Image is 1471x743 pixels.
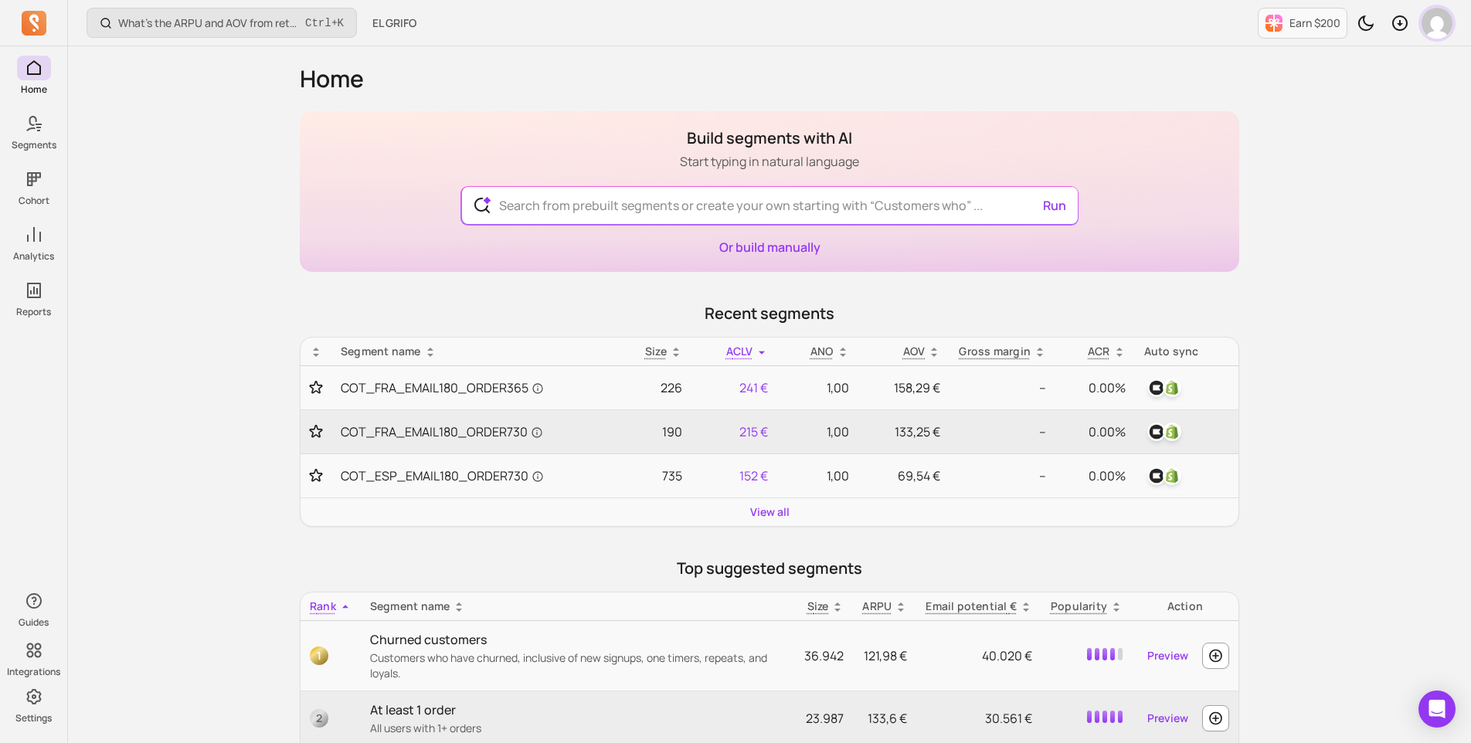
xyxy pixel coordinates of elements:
button: EL GRIFO [363,9,426,37]
p: -- [959,422,1046,441]
a: COT_FRA_EMAIL180_ORDER730 [341,422,603,441]
a: Preview [1141,704,1194,732]
p: 735 [622,466,682,485]
span: 36.942 [804,647,844,664]
img: shopify_customer_tag [1163,378,1181,397]
p: 241 € [701,378,769,397]
a: Preview [1141,642,1194,670]
button: Toggle favorite [310,380,322,395]
p: ACR [1088,344,1110,359]
span: 121,98 € [864,647,907,664]
p: 152 € [701,466,769,485]
span: 23.987 [806,710,844,727]
div: Segment name [341,344,603,359]
span: EL GRIFO [372,15,416,31]
img: klaviyo [1147,378,1166,397]
button: Toggle favorite [310,468,322,483]
span: 30.561 € [985,710,1032,727]
button: Run [1037,190,1072,221]
p: Popularity [1051,599,1107,614]
p: AOV [903,344,926,359]
button: Toggle favorite [310,424,322,439]
p: Customers who have churned, inclusive of new signups, one timers, repeats, and loyals. [370,650,786,681]
div: Open Intercom Messenger [1418,690,1456,728]
p: 1,00 [786,378,848,397]
button: What’s the ARPU and AOV from retained customers?Ctrl+K [87,8,357,38]
h1: Home [300,65,1239,93]
a: View all [750,504,790,520]
button: klaviyoshopify_customer_tag [1144,419,1184,444]
span: Size [645,344,667,358]
div: Auto sync [1144,344,1229,359]
kbd: Ctrl [305,15,331,31]
div: Segment name [370,599,786,614]
input: Search from prebuilt segments or create your own starting with “Customers who” ... [487,187,1053,224]
a: Or build manually [719,239,820,256]
p: At least 1 order [370,701,786,719]
button: Toggle dark mode [1350,8,1381,39]
p: Cohort [19,195,49,207]
p: Guides [19,616,49,629]
span: Size [807,599,829,613]
p: Analytics [13,250,54,263]
p: Segments [12,139,56,151]
p: Reports [16,306,51,318]
p: Start typing in natural language [680,152,859,171]
p: 190 [622,422,682,441]
img: klaviyo [1147,466,1166,485]
p: Home [21,83,47,96]
button: Earn $200 [1258,8,1347,39]
img: klaviyo [1147,422,1166,441]
span: COT_FRA_EMAIL180_ORDER365 [341,378,544,397]
p: 226 [622,378,682,397]
a: COT_FRA_EMAIL180_ORDER365 [341,378,603,397]
p: 158,29 € [868,378,941,397]
p: What’s the ARPU and AOV from retained customers? [118,15,299,31]
p: Churned customers [370,630,786,649]
p: 0.00% [1065,466,1126,485]
p: 1,00 [786,466,848,485]
p: 133,25 € [868,422,941,441]
p: -- [959,466,1046,485]
kbd: K [338,17,344,29]
p: 0.00% [1065,422,1126,441]
p: All users with 1+ orders [370,721,786,736]
p: Recent segments [300,303,1239,324]
span: ACLV [726,344,753,358]
button: klaviyoshopify_customer_tag [1144,375,1184,400]
p: 69,54 € [868,466,941,485]
span: 2 [310,709,328,728]
span: COT_ESP_EMAIL180_ORDER730 [341,466,544,485]
p: Earn $200 [1289,15,1340,31]
img: shopify_customer_tag [1163,422,1181,441]
button: klaviyoshopify_customer_tag [1144,463,1184,488]
button: Guides [17,585,51,632]
p: Settings [15,712,52,724]
span: Rank [310,599,336,613]
p: 215 € [701,422,769,441]
p: Gross margin [959,344,1031,359]
img: avatar [1422,8,1452,39]
p: 1,00 [786,422,848,441]
span: COT_FRA_EMAIL180_ORDER730 [341,422,543,441]
img: shopify_customer_tag [1163,466,1181,485]
p: Integrations [7,666,60,678]
p: Top suggested segments [300,558,1239,579]
span: + [305,15,344,31]
p: Email potential € [926,599,1017,614]
p: 0.00% [1065,378,1126,397]
span: 40.020 € [982,647,1032,664]
div: Action [1141,599,1229,614]
a: COT_ESP_EMAIL180_ORDER730 [341,466,603,485]
span: ANO [810,344,834,358]
p: ARPU [862,599,892,614]
span: 133,6 € [868,710,907,727]
p: -- [959,378,1046,397]
span: 1 [310,646,328,665]
h1: Build segments with AI [680,127,859,149]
